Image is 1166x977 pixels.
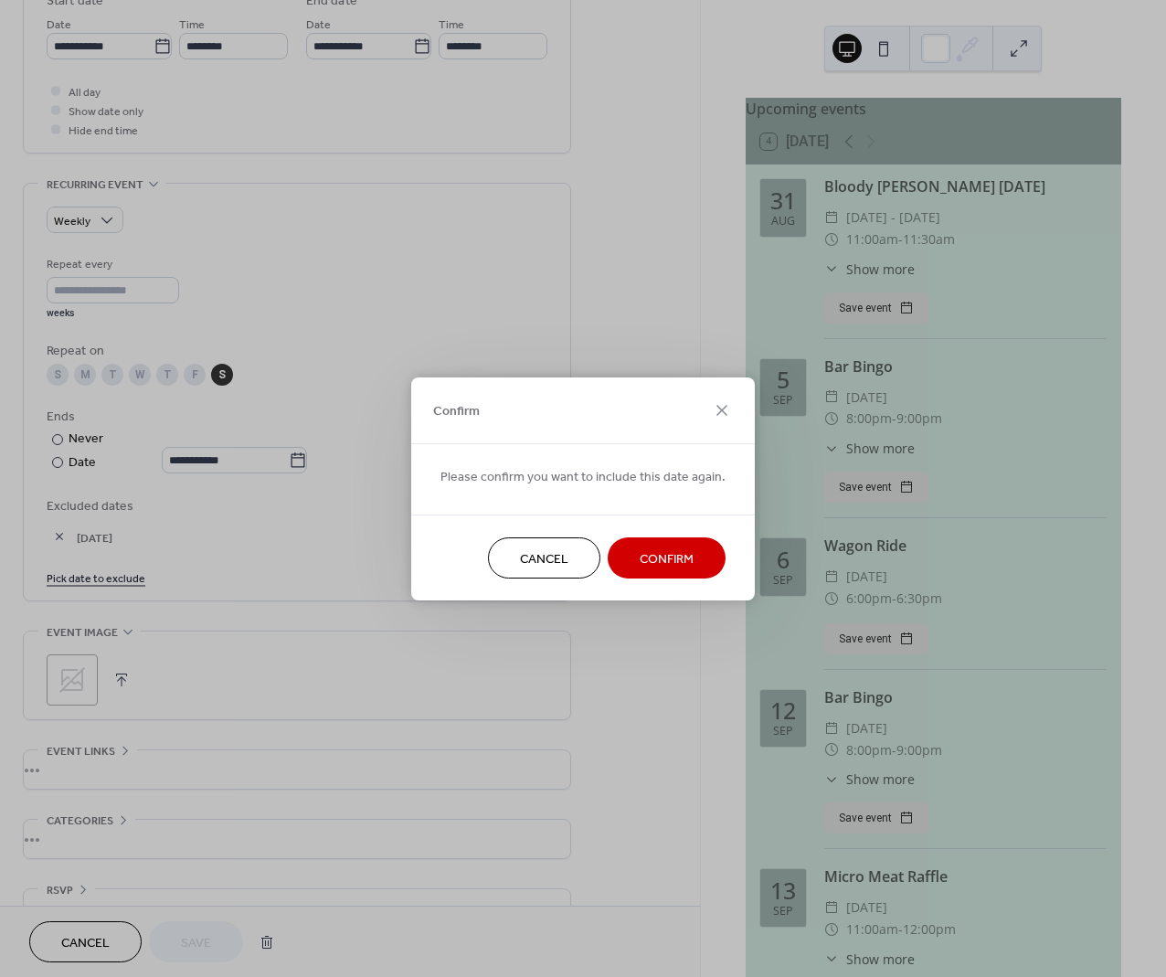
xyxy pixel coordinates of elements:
span: Cancel [520,549,568,568]
span: Please confirm you want to include this date again. [440,467,726,486]
span: Confirm [640,549,694,568]
span: Confirm [433,402,480,421]
button: Confirm [608,537,726,579]
button: Cancel [488,537,600,579]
